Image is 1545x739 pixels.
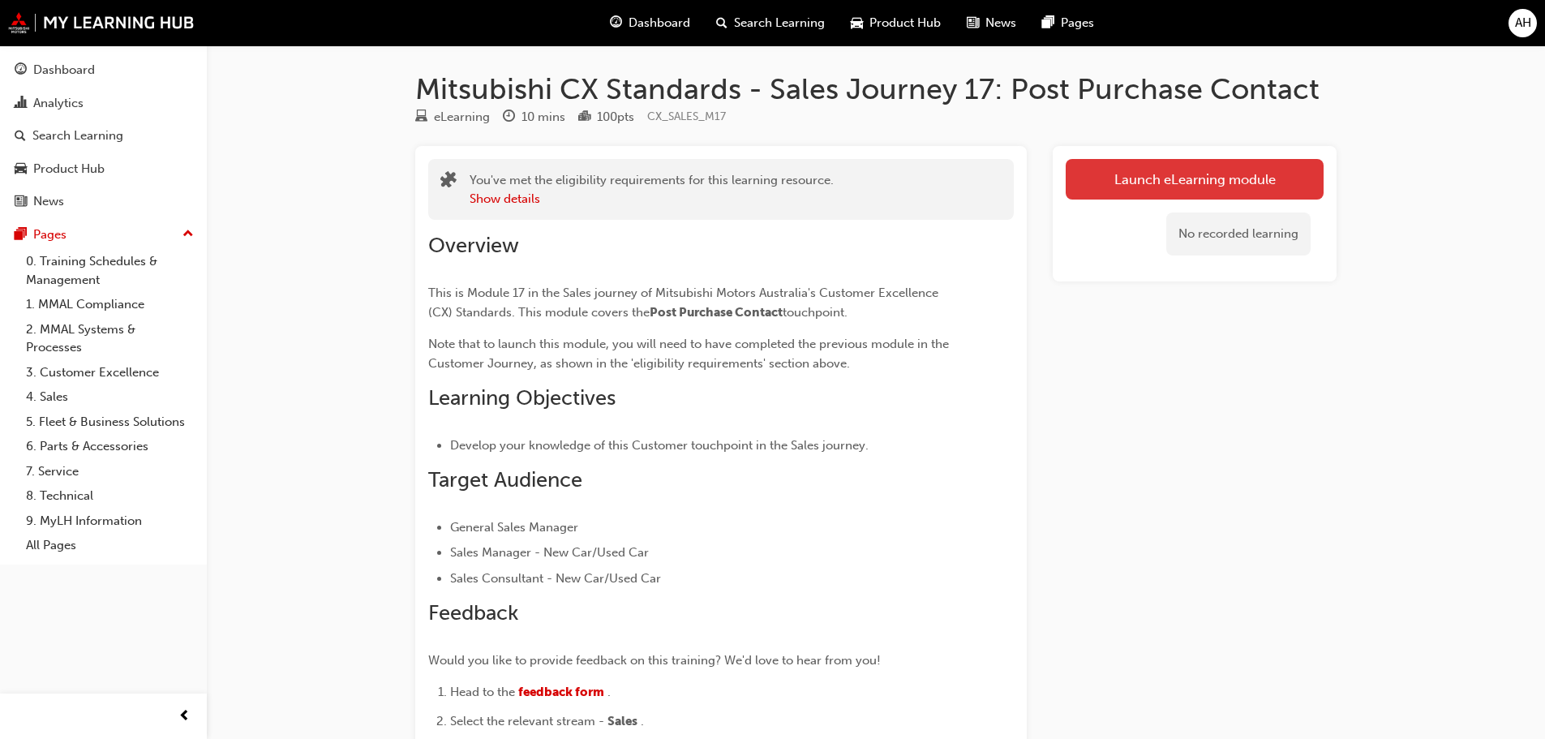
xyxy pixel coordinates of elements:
span: This is Module 17 in the Sales journey of Mitsubishi Motors Australia's Customer Excellence (CX) ... [428,286,942,320]
span: search-icon [716,13,727,33]
a: 9. MyLH Information [19,509,200,534]
span: Pages [1061,14,1094,32]
span: car-icon [851,13,863,33]
span: up-icon [182,224,194,245]
a: 2. MMAL Systems & Processes [19,317,200,360]
span: Would you like to provide feedback on this training? We'd love to hear from you! [428,653,881,668]
a: 0. Training Schedules & Management [19,249,200,292]
a: 5. Fleet & Business Solutions [19,410,200,435]
a: All Pages [19,533,200,558]
span: search-icon [15,129,26,144]
span: puzzle-icon [440,173,457,191]
a: car-iconProduct Hub [838,6,954,40]
span: Product Hub [869,14,941,32]
span: Select the relevant stream - [450,714,604,728]
a: pages-iconPages [1029,6,1107,40]
span: Sales Manager - New Car/Used Car [450,545,649,560]
span: car-icon [15,162,27,177]
a: feedback form [518,685,604,699]
span: chart-icon [15,97,27,111]
a: 6. Parts & Accessories [19,434,200,459]
button: Show details [470,190,540,208]
div: Search Learning [32,127,123,145]
a: 7. Service [19,459,200,484]
a: Analytics [6,88,200,118]
button: DashboardAnalyticsSearch LearningProduct HubNews [6,52,200,220]
a: Dashboard [6,55,200,85]
div: Pages [33,226,67,244]
span: Overview [428,233,519,258]
span: Note that to launch this module, you will need to have completed the previous module in the Custo... [428,337,952,371]
div: No recorded learning [1166,213,1311,256]
button: Pages [6,220,200,250]
span: touchpoint. [783,305,848,320]
span: Post Purchase Contact [650,305,783,320]
button: AH [1509,9,1537,37]
span: AH [1515,14,1531,32]
span: clock-icon [503,110,515,125]
span: guage-icon [15,63,27,78]
span: Search Learning [734,14,825,32]
h1: Mitsubishi CX Standards - Sales Journey 17: Post Purchase Contact [415,71,1337,107]
span: news-icon [15,195,27,209]
a: 3. Customer Excellence [19,360,200,385]
span: Sales [607,714,637,728]
a: Product Hub [6,154,200,184]
span: . [607,685,611,699]
div: 10 mins [521,108,565,127]
span: news-icon [967,13,979,33]
div: News [33,192,64,211]
span: Feedback [428,600,518,625]
img: mmal [8,12,195,33]
span: News [985,14,1016,32]
a: Search Learning [6,121,200,151]
div: Dashboard [33,61,95,79]
span: guage-icon [610,13,622,33]
span: . [641,714,644,728]
span: Head to the [450,685,515,699]
a: news-iconNews [954,6,1029,40]
span: learningResourceType_ELEARNING-icon [415,110,427,125]
span: Learning resource code [647,110,726,123]
span: Target Audience [428,467,582,492]
div: Product Hub [33,160,105,178]
span: Dashboard [629,14,690,32]
span: prev-icon [178,707,191,727]
div: 100 pts [597,108,634,127]
span: General Sales Manager [450,520,578,535]
span: pages-icon [1042,13,1054,33]
a: guage-iconDashboard [597,6,703,40]
div: Points [578,107,634,127]
a: News [6,187,200,217]
div: Type [415,107,490,127]
div: Duration [503,107,565,127]
a: search-iconSearch Learning [703,6,838,40]
a: 8. Technical [19,483,200,509]
span: Develop your knowledge of this Customer touchpoint in the Sales journey. [450,438,869,453]
div: eLearning [434,108,490,127]
a: 4. Sales [19,385,200,410]
a: 1. MMAL Compliance [19,292,200,317]
div: You've met the eligibility requirements for this learning resource. [470,171,834,208]
div: Analytics [33,94,84,113]
span: Sales Consultant - New Car/Used Car [450,571,661,586]
span: pages-icon [15,228,27,243]
span: podium-icon [578,110,590,125]
span: Learning Objectives [428,385,616,410]
a: Launch eLearning module [1066,159,1324,200]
